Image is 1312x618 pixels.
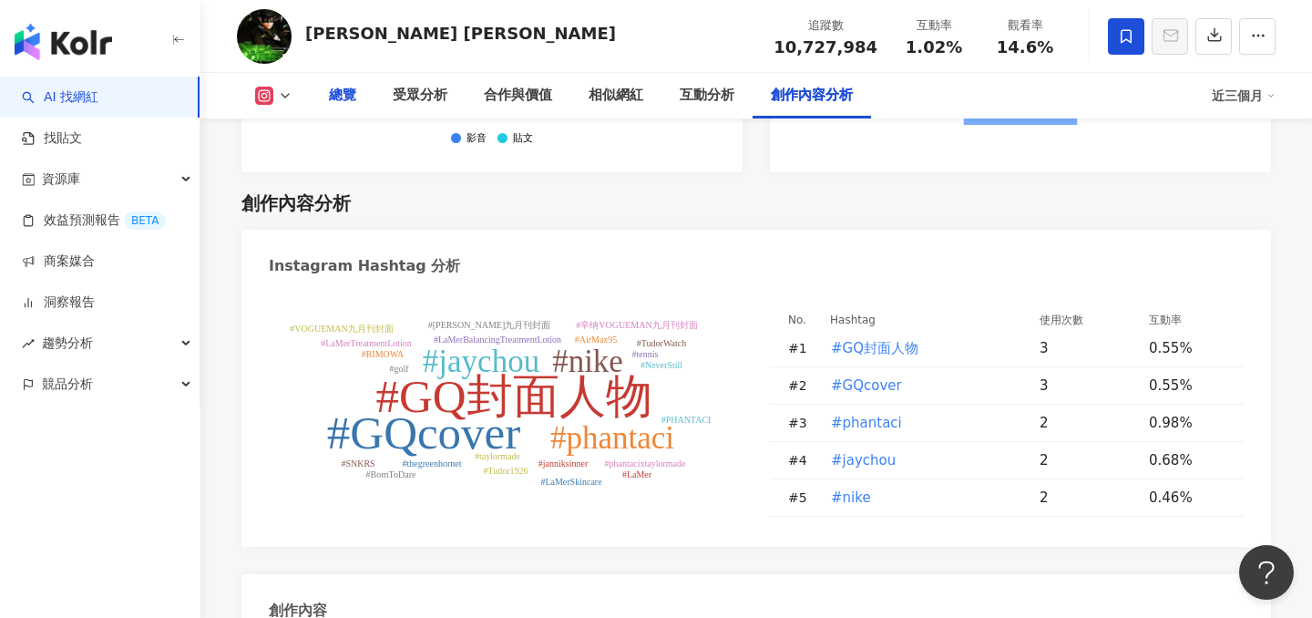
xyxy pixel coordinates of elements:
tspan: #PHANTACI [661,415,712,425]
button: #GQcover [830,367,903,404]
tspan: #LaMerSkincare [540,477,602,487]
tspan: #nike [552,344,623,379]
div: 受眾分析 [393,85,447,107]
span: #phantaci [831,413,902,433]
th: 使用次數 [1025,310,1134,330]
tspan: #GQ封面人物 [375,371,651,422]
tspan: #LaMerBalancingTreatmentLotion [434,335,561,345]
div: 2 [1040,413,1134,433]
th: 互動率 [1134,310,1244,330]
tspan: #LaMerTreatmentLotion [321,338,412,348]
span: 趨勢分析 [42,323,93,364]
span: 1.02% [906,38,962,57]
div: 2 [1040,450,1134,470]
div: # 3 [788,413,815,433]
div: 近三個月 [1212,81,1276,110]
tspan: #tennis [632,349,659,359]
button: #GQ封面人物 [830,330,919,366]
span: #nike [831,488,871,508]
td: 0.46% [1134,479,1244,517]
div: 0.46% [1149,488,1225,508]
div: 0.68% [1149,450,1225,470]
th: No. [770,310,815,330]
tspan: #SNKRS [341,458,374,469]
button: #phantaci [830,405,903,441]
a: searchAI 找網紅 [22,88,98,107]
tspan: #NeverStill [641,360,682,370]
div: # 1 [788,338,815,358]
div: 互動分析 [680,85,734,107]
span: #GQcover [831,376,902,396]
a: 找貼文 [22,129,82,148]
td: #phantaci [815,405,1025,442]
th: Hashtag [815,310,1025,330]
div: Instagram Hashtag 分析 [269,256,460,276]
tspan: #phantaci [550,420,674,456]
tspan: #golf [389,364,409,374]
tspan: #AirMax95 [575,335,618,345]
div: 創作內容分析 [241,191,351,216]
div: 相似網紅 [589,85,643,107]
tspan: #RIMOWA [362,349,405,359]
div: 2 [1040,488,1134,508]
span: #jaychou [831,450,896,470]
div: # 5 [788,488,815,508]
iframe: Help Scout Beacon - Open [1239,545,1294,600]
span: #GQ封面人物 [831,338,918,358]
span: 競品分析 [42,364,93,405]
div: 0.55% [1149,376,1225,396]
tspan: #辛纳VOGUEMAN九月刊封面 [576,320,697,330]
a: 效益預測報告BETA [22,211,166,230]
div: 貼文 [513,133,533,145]
span: 14.6% [997,38,1053,57]
div: 影音 [466,133,487,145]
div: 總覽 [329,85,356,107]
div: 3 [1040,338,1134,358]
td: #GQ封面人物 [815,330,1025,367]
div: 追蹤數 [774,16,877,35]
div: 觀看率 [990,16,1060,35]
tspan: #TudorWatch [637,338,686,348]
tspan: #jaychou [423,344,539,379]
tspan: #BornToDare [366,469,416,479]
td: 0.98% [1134,405,1244,442]
span: 資源庫 [42,159,80,200]
td: #GQcover [815,367,1025,405]
button: #nike [830,479,872,516]
div: 3 [1040,376,1134,396]
a: 洞察報告 [22,294,95,312]
div: 創作內容分析 [771,85,853,107]
img: KOL Avatar [237,9,292,64]
tspan: #taylormade [475,451,521,461]
div: 0.98% [1149,413,1225,433]
span: 10,727,984 [774,37,877,57]
div: 合作與價值 [484,85,552,107]
div: 0.55% [1149,338,1225,358]
tspan: #LaMer [622,469,652,479]
div: # 2 [788,376,815,396]
div: # 4 [788,450,815,470]
img: logo [15,24,112,60]
tspan: #GQcover [327,407,520,458]
td: 0.68% [1134,442,1244,479]
td: #nike [815,479,1025,517]
td: #jaychou [815,442,1025,479]
tspan: #[PERSON_NAME]九月刊封面 [428,320,550,330]
div: [PERSON_NAME] [PERSON_NAME] [305,22,616,45]
tspan: #janniksinner [538,458,589,469]
div: 互動率 [899,16,969,35]
a: 商案媒合 [22,252,95,271]
tspan: #phantacixtaylormade [605,458,686,469]
td: 0.55% [1134,330,1244,367]
tspan: #Tudor1926 [483,466,528,476]
span: rise [22,337,35,350]
tspan: #thegreenhornet [403,458,462,469]
td: 0.55% [1134,367,1244,405]
tspan: #VOGUEMAN九月刊封面 [290,324,393,334]
button: #jaychou [830,442,897,479]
